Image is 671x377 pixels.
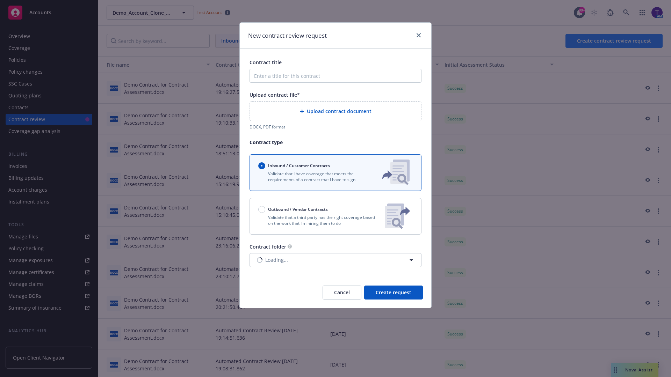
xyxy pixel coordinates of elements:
[376,289,411,296] span: Create request
[364,286,423,300] button: Create request
[250,243,286,250] span: Contract folder
[323,286,361,300] button: Cancel
[268,206,328,212] span: Outbound / Vendor Contracts
[250,101,421,121] div: Upload contract document
[258,162,265,169] input: Inbound / Customer Contracts
[258,206,265,213] input: Outbound / Vendor Contracts
[258,214,379,226] p: Validate that a third party has the right coverage based on the work that I'm hiring them to do
[250,69,421,83] input: Enter a title for this contract
[250,91,300,98] span: Upload contract file*
[414,31,423,39] a: close
[258,171,371,183] p: Validate that I have coverage that meets the requirements of a contract that I have to sign
[250,139,421,146] p: Contract type
[334,289,350,296] span: Cancel
[307,108,371,115] span: Upload contract document
[250,59,282,66] span: Contract title
[248,31,327,40] h1: New contract review request
[250,198,421,235] button: Outbound / Vendor ContractsValidate that a third party has the right coverage based on the work t...
[268,163,330,169] span: Inbound / Customer Contracts
[250,154,421,191] button: Inbound / Customer ContractsValidate that I have coverage that meets the requirements of a contra...
[265,256,288,264] span: Loading...
[250,253,421,267] button: Loading...
[250,124,421,130] div: DOCX, PDF format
